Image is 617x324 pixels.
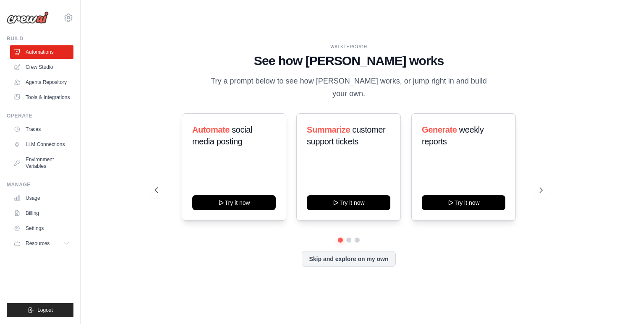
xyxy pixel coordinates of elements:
a: Environment Variables [10,153,73,173]
a: Traces [10,123,73,136]
button: Try it now [192,195,276,210]
div: Manage [7,181,73,188]
a: Billing [10,206,73,220]
button: Logout [7,303,73,317]
span: Summarize [307,125,350,134]
span: Generate [422,125,457,134]
span: social media posting [192,125,252,146]
span: Automate [192,125,230,134]
button: Resources [10,237,73,250]
a: Agents Repository [10,76,73,89]
a: Tools & Integrations [10,91,73,104]
img: Logo [7,11,49,24]
span: customer support tickets [307,125,385,146]
a: Crew Studio [10,60,73,74]
div: Operate [7,112,73,119]
button: Try it now [422,195,505,210]
button: Skip and explore on my own [302,251,395,267]
a: LLM Connections [10,138,73,151]
a: Usage [10,191,73,205]
p: Try a prompt below to see how [PERSON_NAME] works, or jump right in and build your own. [208,75,490,100]
a: Automations [10,45,73,59]
span: weekly reports [422,125,484,146]
h1: See how [PERSON_NAME] works [155,53,542,68]
button: Try it now [307,195,390,210]
span: Logout [37,307,53,314]
span: Resources [26,240,50,247]
div: WALKTHROUGH [155,44,542,50]
a: Settings [10,222,73,235]
div: Build [7,35,73,42]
